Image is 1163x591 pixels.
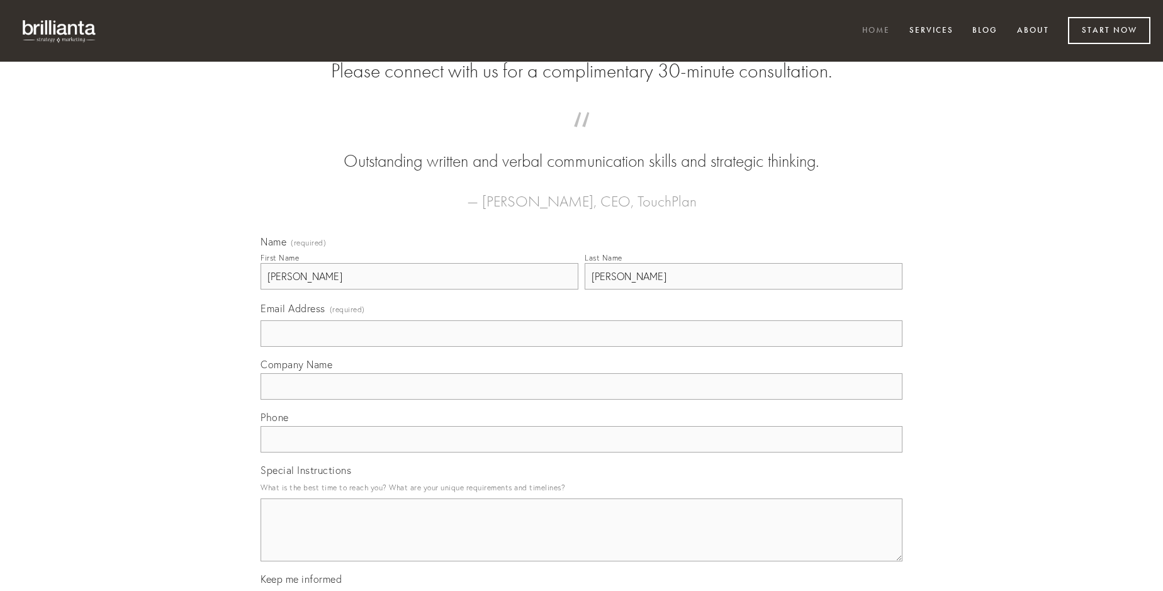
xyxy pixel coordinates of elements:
[261,479,902,496] p: What is the best time to reach you? What are your unique requirements and timelines?
[1068,17,1150,44] a: Start Now
[261,573,342,585] span: Keep me informed
[585,253,622,262] div: Last Name
[261,464,351,476] span: Special Instructions
[964,21,1006,42] a: Blog
[281,125,882,174] blockquote: Outstanding written and verbal communication skills and strategic thinking.
[261,253,299,262] div: First Name
[330,301,365,318] span: (required)
[854,21,898,42] a: Home
[13,13,107,49] img: brillianta - research, strategy, marketing
[261,235,286,248] span: Name
[291,239,326,247] span: (required)
[901,21,962,42] a: Services
[1009,21,1057,42] a: About
[261,358,332,371] span: Company Name
[261,302,325,315] span: Email Address
[261,59,902,83] h2: Please connect with us for a complimentary 30-minute consultation.
[261,411,289,424] span: Phone
[281,174,882,214] figcaption: — [PERSON_NAME], CEO, TouchPlan
[281,125,882,149] span: “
